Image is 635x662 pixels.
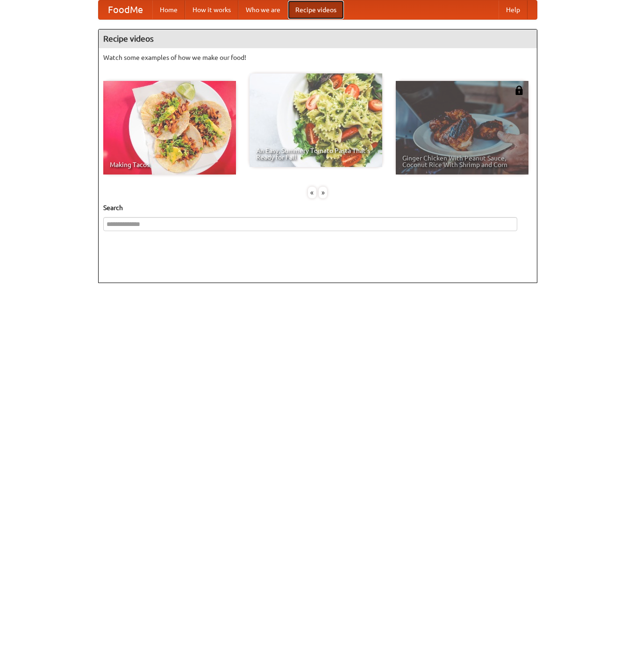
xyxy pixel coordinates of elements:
a: Recipe videos [288,0,344,19]
span: An Easy, Summery Tomato Pasta That's Ready for Fall [256,147,376,160]
div: » [319,187,327,198]
a: Making Tacos [103,81,236,175]
a: Home [152,0,185,19]
a: How it works [185,0,238,19]
h4: Recipe videos [99,29,537,48]
span: Making Tacos [110,161,229,168]
a: FoodMe [99,0,152,19]
a: Who we are [238,0,288,19]
p: Watch some examples of how we make our food! [103,53,532,62]
div: « [308,187,316,198]
img: 483408.png [514,86,524,95]
h5: Search [103,203,532,212]
a: An Easy, Summery Tomato Pasta That's Ready for Fall [250,73,382,167]
a: Help [499,0,528,19]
